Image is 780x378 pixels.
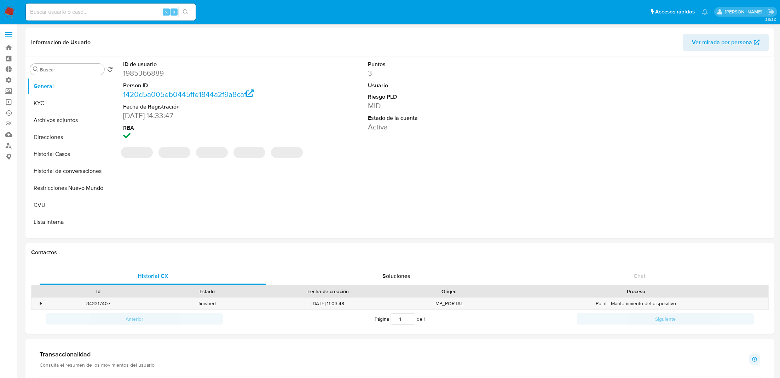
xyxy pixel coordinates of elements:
dt: Usuario [368,82,524,89]
div: Point - Mantenimiento del dispositivo [503,298,768,309]
span: Accesos rápidos [655,8,695,16]
input: Buscar usuario o caso... [26,7,196,17]
dd: Activa [368,122,524,132]
dd: 1985366889 [123,68,279,78]
dt: RBA [123,124,279,132]
button: Anticipos de dinero [27,231,116,248]
a: Notificaciones [702,9,708,15]
div: finished [152,298,261,309]
div: MP_PORTAL [395,298,503,309]
button: General [27,78,116,95]
dt: Person ID [123,82,279,89]
a: Salir [767,8,775,16]
button: Siguiente [577,313,754,325]
span: ‌ [271,147,303,158]
button: Buscar [33,66,39,72]
div: Proceso [508,288,763,295]
span: Chat [634,272,646,280]
div: Id [49,288,148,295]
div: Estado [157,288,256,295]
span: Soluciones [382,272,410,280]
dd: 3 [368,68,524,78]
p: fabricio.bottalo@mercadolibre.com [725,8,765,15]
span: ‌ [121,147,153,158]
dt: Puntos [368,60,524,68]
div: 343317407 [44,298,152,309]
div: Fecha de creación [266,288,390,295]
button: Ver mirada por persona [683,34,769,51]
button: KYC [27,95,116,112]
span: s [173,8,175,15]
button: Historial de conversaciones [27,163,116,180]
div: Origen [400,288,498,295]
dt: Estado de la cuenta [368,114,524,122]
button: search-icon [178,7,193,17]
dt: Riesgo PLD [368,93,524,101]
div: • [40,300,42,307]
span: ‌ [158,147,190,158]
h1: Contactos [31,249,769,256]
span: Ver mirada por persona [692,34,752,51]
span: Historial CX [138,272,168,280]
a: 1420d5a005eb0445ffe1844a2f9a8caf [123,89,254,99]
input: Buscar [40,66,102,73]
span: ⌥ [163,8,169,15]
button: Restricciones Nuevo Mundo [27,180,116,197]
button: Lista Interna [27,214,116,231]
button: Anterior [46,313,223,325]
h1: Información de Usuario [31,39,91,46]
dt: ID de usuario [123,60,279,68]
span: ‌ [233,147,265,158]
button: Direcciones [27,129,116,146]
span: 1 [424,315,426,322]
span: ‌ [196,147,228,158]
button: Volver al orden por defecto [107,66,113,74]
button: CVU [27,197,116,214]
dd: [DATE] 14:33:47 [123,111,279,121]
dt: Fecha de Registración [123,103,279,111]
dd: MID [368,101,524,111]
button: Archivos adjuntos [27,112,116,129]
div: [DATE] 11:03:48 [261,298,395,309]
span: Página de [375,313,426,325]
button: Historial Casos [27,146,116,163]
